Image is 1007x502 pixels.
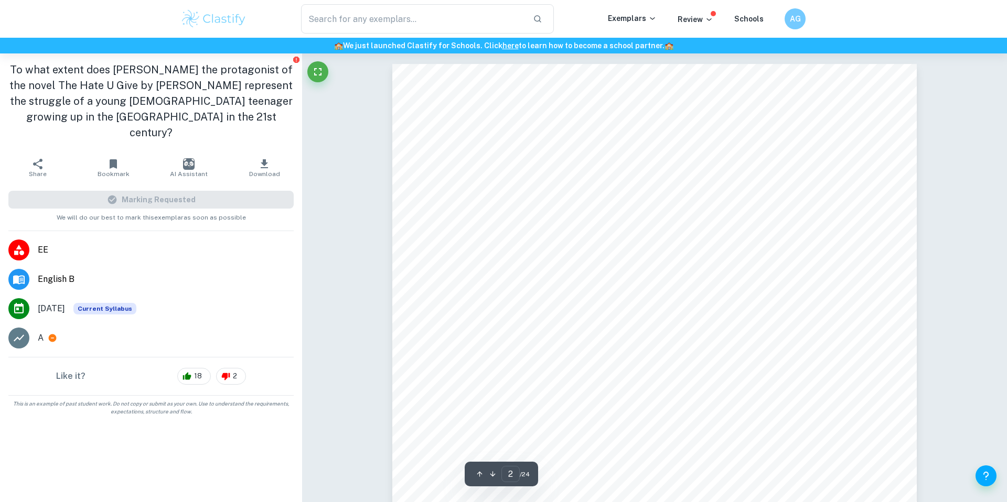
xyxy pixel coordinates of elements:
div: 18 [177,368,211,385]
span: Bookmark [98,170,130,178]
h6: Like it? [56,370,85,383]
p: Exemplars [608,13,657,24]
span: This is an example of past student work. Do not copy or submit as your own. Use to understand the... [4,400,298,416]
button: Bookmark [76,153,151,182]
span: growing up in the [GEOGRAPHIC_DATA] in the 21 [469,430,680,441]
button: Fullscreen [307,61,328,82]
span: Download [249,170,280,178]
span: 🏫 [334,41,343,50]
img: AI Assistant [183,158,195,170]
span: Current Syllabus [73,303,136,314]
span: English B [38,273,294,286]
h1: To what extent does [PERSON_NAME] the protagonist of the novel The Hate U Give by [PERSON_NAME] r... [8,62,294,140]
span: We will do our best to mark this exemplar as soon as possible [57,209,246,222]
span: Title: The portrayal of young [DEMOGRAPHIC_DATA] teenager in literature [469,357,788,367]
img: Clastify logo [180,8,247,29]
button: Download [227,153,302,182]
span: by [PERSON_NAME] represent the struggle of a young [DEMOGRAPHIC_DATA] teenager [492,405,890,416]
span: Research question: To what extent does [PERSON_NAME] the protagonist of the novel [469,380,847,390]
button: Help and Feedback [976,465,997,486]
span: Extended Essay [593,265,657,276]
span: Give [469,405,488,416]
span: [DATE] [38,302,65,315]
a: here [502,41,519,50]
span: 18 [188,371,208,381]
span: The Hate U [791,380,840,390]
button: AI Assistant [151,153,227,182]
h6: AG [789,13,801,25]
h6: We just launched Clastify for Schools. Click to learn how to become a school partner. [2,40,1005,51]
span: / 24 [520,470,530,479]
div: This exemplar is based on the current syllabus. Feel free to refer to it for inspiration/ideas wh... [73,303,136,314]
span: Subject: Language B: English category 2b culture and society [469,464,721,474]
a: Schools [734,15,764,23]
span: Share [29,170,47,178]
button: AG [785,8,806,29]
span: 2 [227,371,243,381]
span: AI Assistant [170,170,208,178]
div: 2 [216,368,246,385]
p: Review [678,14,713,25]
span: century? [603,430,640,441]
input: Search for any exemplars... [301,4,524,34]
span: st [596,428,601,435]
span: EE [38,244,294,256]
span: 🏫 [665,41,673,50]
button: Report issue [292,56,300,63]
p: A [38,332,44,344]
